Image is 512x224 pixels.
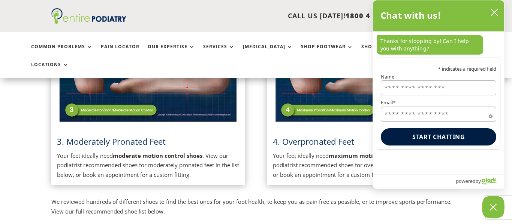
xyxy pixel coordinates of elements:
[51,197,461,222] p: We reviewed hundreds of different shoes to find the best ones for your foot health, to keep you a...
[346,11,399,20] span: 1800 4 ENTIRE
[273,151,455,180] p: Your feet ideally need . View our podiatrist recommended shoes for overpronated feet in the list ...
[456,177,475,186] span: powered
[51,18,126,25] a: Entire Podiatry
[113,152,202,159] strong: moderate motion control shoes
[381,74,496,79] label: Name
[476,177,481,186] span: by
[329,152,419,159] strong: maximum motion control shoes
[57,136,166,147] span: 3. Moderately Pronated Feet
[381,80,496,95] input: Name
[488,7,500,18] button: close chatbox
[101,44,139,60] a: Pain Locator
[243,44,293,60] a: [MEDICAL_DATA]
[373,31,504,58] div: chat
[57,151,239,180] p: Your feet ideally need . View our podiatrist recommended shoes for moderately pronated feet in th...
[381,107,496,122] input: Email
[456,175,504,188] a: Powered by Olark
[203,44,235,60] a: Services
[51,8,126,24] img: logo (1)
[381,67,496,71] p: * indicates a required field
[381,128,496,145] button: Start chatting
[380,8,442,23] h2: Chat with us!
[377,35,483,55] p: Thanks for stopping by! Can I help you with anything?
[148,44,195,60] a: Our Expertise
[301,44,353,60] a: Shop Footwear
[31,44,93,60] a: Common Problems
[489,113,493,117] span: Required field
[482,196,505,218] button: Close Chatbox
[381,100,496,105] label: Email*
[144,11,399,21] p: CALL US [DATE]!
[31,62,69,78] a: Locations
[361,44,413,60] a: Shop Foot Care
[273,136,354,147] span: 4. Overpronated Feet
